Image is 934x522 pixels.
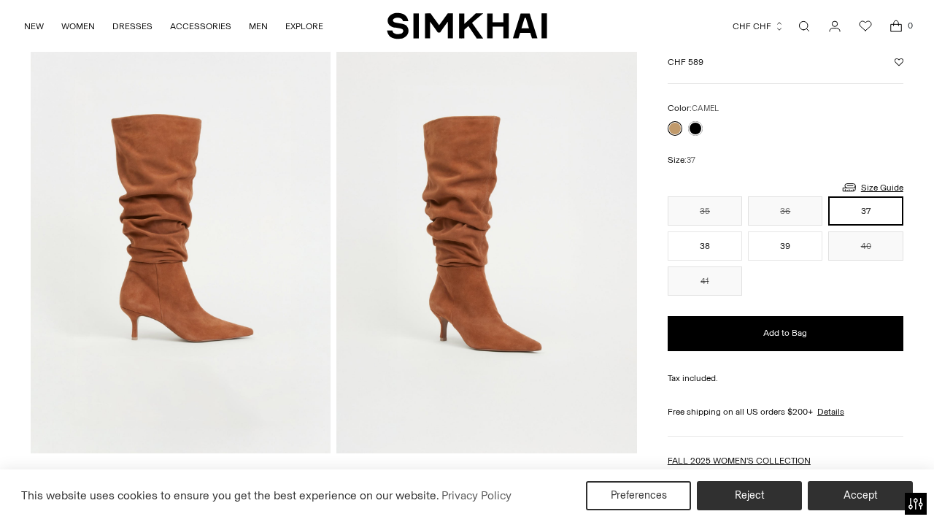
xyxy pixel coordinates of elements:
[668,55,703,69] span: CHF 589
[790,12,819,41] a: Open search modal
[336,3,636,453] img: Jordi Suede Slouch Boot
[285,10,323,42] a: EXPLORE
[668,266,742,296] button: 41
[668,372,903,385] div: Tax included.
[668,231,742,261] button: 38
[586,481,691,510] button: Preferences
[895,58,903,66] button: Add to Wishlist
[439,485,514,507] a: Privacy Policy (opens in a new tab)
[733,10,784,42] button: CHF CHF
[820,12,849,41] a: Go to the account page
[851,12,880,41] a: Wishlist
[668,101,719,115] label: Color:
[903,19,916,32] span: 0
[828,196,903,226] button: 37
[668,456,811,466] a: FALL 2025 WOMEN'S COLLECTION
[687,156,695,165] span: 37
[808,481,913,510] button: Accept
[668,316,903,351] button: Add to Bag
[21,488,439,502] span: This website uses cookies to ensure you get the best experience on our website.
[828,231,903,261] button: 40
[881,12,911,41] a: Open cart modal
[249,10,268,42] a: MEN
[24,10,44,42] a: NEW
[763,327,807,339] span: Add to Bag
[841,178,903,196] a: Size Guide
[817,405,844,418] a: Details
[668,405,903,418] div: Free shipping on all US orders $200+
[697,481,802,510] button: Reject
[112,10,153,42] a: DRESSES
[387,12,547,40] a: SIMKHAI
[668,153,695,167] label: Size:
[668,196,742,226] button: 35
[692,104,719,113] span: CAMEL
[748,196,822,226] button: 36
[748,231,822,261] button: 39
[31,3,331,453] img: Jordi Suede Slouch Boot
[61,10,95,42] a: WOMEN
[170,10,231,42] a: ACCESSORIES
